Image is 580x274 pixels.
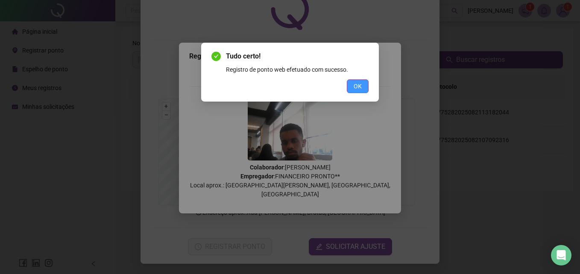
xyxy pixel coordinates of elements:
span: check-circle [211,52,221,61]
div: Registro de ponto web efetuado com sucesso. [226,65,369,74]
div: Open Intercom Messenger [551,245,571,265]
button: OK [347,79,369,93]
span: Tudo certo! [226,51,369,61]
span: OK [354,82,362,91]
